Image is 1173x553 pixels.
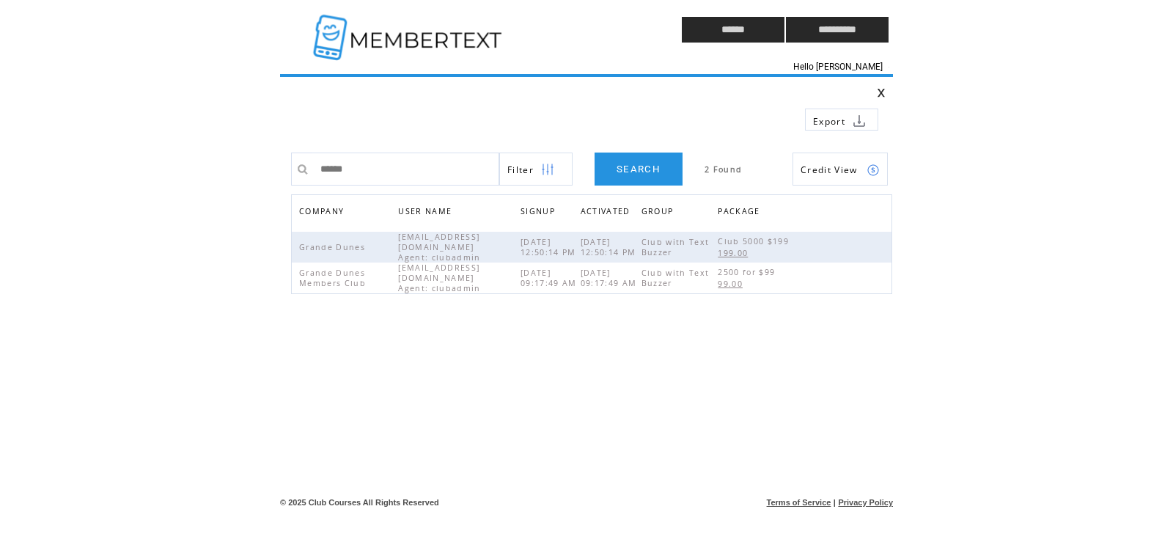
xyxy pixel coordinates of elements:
[507,164,534,176] span: Show filters
[299,268,369,288] span: Grande Dunes Members Club
[641,268,710,288] span: Club with Text Buzzer
[521,268,581,288] span: [DATE] 09:17:49 AM
[521,206,559,215] a: SIGNUP
[718,236,793,246] span: Club 5000 $199
[718,277,750,290] a: 99.00
[793,62,883,72] span: Hello [PERSON_NAME]
[581,202,638,224] a: ACTIVATED
[280,498,439,507] span: © 2025 Club Courses All Rights Reserved
[793,153,888,186] a: Credit View
[718,202,767,224] a: PACKAGE
[867,164,880,177] img: credits.png
[834,498,836,507] span: |
[767,498,831,507] a: Terms of Service
[521,202,559,224] span: SIGNUP
[299,206,348,215] a: COMPANY
[581,268,641,288] span: [DATE] 09:17:49 AM
[805,109,878,131] a: Export
[299,242,369,252] span: Grande Dunes
[718,279,746,289] span: 99.00
[398,263,484,293] span: [EMAIL_ADDRESS][DOMAIN_NAME] Agent: clubadmin
[801,164,858,176] span: Show Credits View
[718,248,751,258] span: 199.00
[581,202,634,224] span: ACTIVATED
[541,153,554,186] img: filters.png
[499,153,573,186] a: Filter
[521,237,580,257] span: [DATE] 12:50:14 PM
[641,202,681,224] a: GROUP
[813,115,845,128] span: Export to csv file
[718,202,763,224] span: PACKAGE
[641,237,710,257] span: Club with Text Buzzer
[641,202,677,224] span: GROUP
[853,114,866,128] img: download.png
[299,202,348,224] span: COMPANY
[398,206,455,215] a: USER NAME
[398,202,455,224] span: USER NAME
[838,498,893,507] a: Privacy Policy
[718,246,755,259] a: 199.00
[705,164,742,175] span: 2 Found
[398,232,484,263] span: [EMAIL_ADDRESS][DOMAIN_NAME] Agent: clubadmin
[595,153,683,186] a: SEARCH
[718,267,779,277] span: 2500 for $99
[581,237,640,257] span: [DATE] 12:50:14 PM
